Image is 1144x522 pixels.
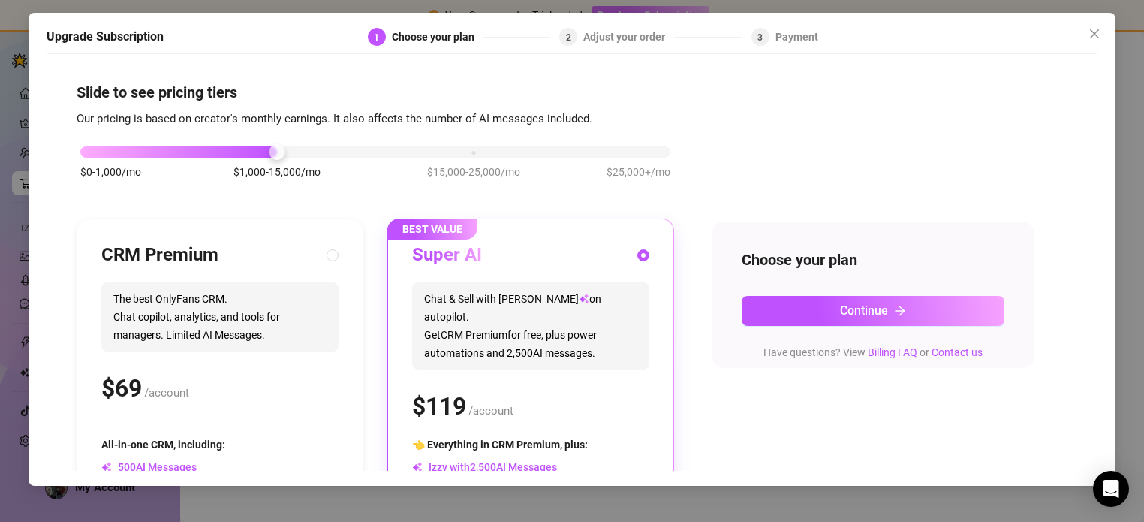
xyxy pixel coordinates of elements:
[412,462,557,474] span: Izzy with AI Messages
[840,304,888,318] span: Continue
[374,32,379,43] span: 1
[101,439,225,451] span: All-in-one CRM, including:
[412,439,588,451] span: 👈 Everything in CRM Premium, plus:
[47,28,164,46] h5: Upgrade Subscription
[144,387,189,400] span: /account
[233,164,321,181] span: $1,000-15,000/mo
[427,164,520,181] span: $15,000-25,000/mo
[1088,28,1100,40] span: close
[392,28,483,46] div: Choose your plan
[77,82,1067,103] h4: Slide to see pricing tiers
[566,32,571,43] span: 2
[101,462,197,474] span: AI Messages
[757,32,763,43] span: 3
[894,305,906,317] span: arrow-right
[387,219,477,240] span: BEST VALUE
[1082,28,1106,40] span: Close
[101,375,142,403] span: $
[742,296,1004,326] button: Continuearrow-right
[412,393,466,421] span: $
[742,249,1004,270] h4: Choose your plan
[412,283,649,370] span: Chat & Sell with [PERSON_NAME] on autopilot. Get CRM Premium for free, plus power automations and...
[101,283,339,352] span: The best OnlyFans CRM. Chat copilot, analytics, and tools for managers. Limited AI Messages.
[583,28,674,46] div: Adjust your order
[607,164,670,181] span: $25,000+/mo
[775,28,818,46] div: Payment
[763,346,983,358] span: Have questions? View or
[1082,22,1106,46] button: Close
[868,346,917,358] a: Billing FAQ
[77,112,592,125] span: Our pricing is based on creator's monthly earnings. It also affects the number of AI messages inc...
[1093,471,1129,507] div: Open Intercom Messenger
[932,346,983,358] a: Contact us
[468,405,513,418] span: /account
[412,244,482,268] h3: Super AI
[80,164,141,181] span: $0-1,000/mo
[101,244,218,268] h3: CRM Premium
